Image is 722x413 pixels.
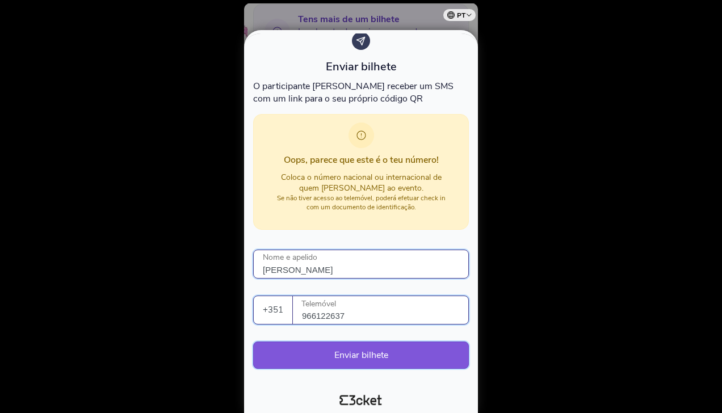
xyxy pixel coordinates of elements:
[277,193,446,212] small: Se não tiver acesso ao telemóvel, poderá efetuar check in com um documento de identificação.
[326,59,397,74] span: Enviar bilhete
[271,172,451,212] div: Coloca o número nacional ou internacional de quem [PERSON_NAME] ao evento.
[253,80,454,105] span: O participante [PERSON_NAME] receber um SMS com um link para o seu próprio código QR
[253,342,469,369] button: Enviar bilhete
[293,296,469,312] label: Telemóvel
[253,250,327,266] label: Nome e apelido
[302,296,468,324] input: Telemóvel
[253,250,469,279] input: Nome e apelido
[284,154,439,166] span: Oops, parece que este é o teu número!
